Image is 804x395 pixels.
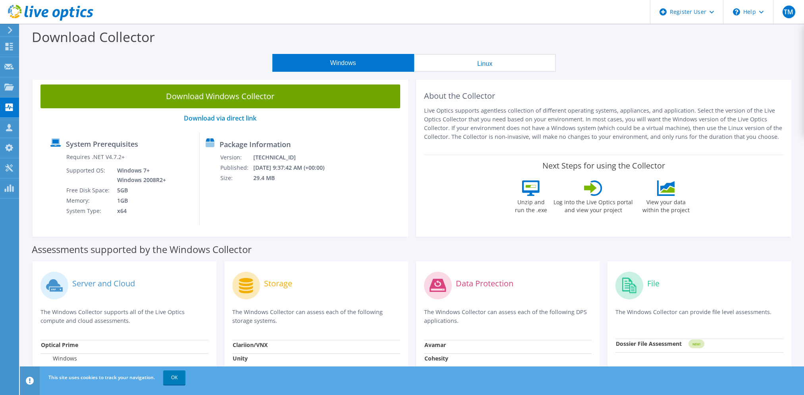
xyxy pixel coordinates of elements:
strong: Clariion/VNX [233,341,268,349]
p: The Windows Collector can assess each of the following storage systems. [232,308,400,325]
span: TM [783,6,795,18]
a: Download via direct link [184,114,256,123]
p: The Windows Collector can provide file level assessments. [615,308,783,324]
label: Windows [41,355,77,362]
label: Data Protection [456,280,513,288]
label: Download Collector [32,28,155,46]
label: Server and Cloud [72,280,135,288]
span: This site uses cookies to track your navigation. [48,374,155,381]
label: Storage [264,280,292,288]
label: Requires .NET V4.7.2+ [66,153,125,161]
td: Size: [220,173,253,183]
strong: Optical Prime [41,341,78,349]
label: File [647,280,659,288]
td: 29.4 MB [253,173,335,183]
label: Assessments supported by the Windows Collector [32,245,252,253]
tspan: NEW! [692,342,700,346]
p: Live Optics supports agentless collection of different operating systems, appliances, and applica... [424,106,784,141]
td: Published: [220,163,253,173]
td: Supported OS: [66,165,111,185]
td: Version: [220,152,253,163]
strong: Avamar [424,341,446,349]
td: Free Disk Space: [66,185,111,196]
td: 5GB [111,185,168,196]
td: Windows 7+ Windows 2008R2+ [111,165,168,185]
label: Next Steps for using the Collector [542,161,665,171]
td: [DATE] 9:37:42 AM (+00:00) [253,163,335,173]
strong: Cohesity [424,355,448,362]
button: Windows [272,54,414,72]
p: The Windows Collector supports all of the Live Optics compute and cloud assessments. [40,308,208,325]
td: Memory: [66,196,111,206]
td: x64 [111,206,168,216]
label: Log into the Live Optics portal and view your project [553,196,633,214]
strong: Dossier File Assessment [616,340,682,347]
h2: About the Collector [424,91,784,101]
td: System Type: [66,206,111,216]
svg: \n [733,8,740,15]
td: [TECHNICAL_ID] [253,152,335,163]
label: System Prerequisites [66,140,138,148]
button: Linux [414,54,556,72]
label: Unzip and run the .exe [513,196,549,214]
a: Download Windows Collector [40,84,400,108]
td: 1GB [111,196,168,206]
label: View your data within the project [637,196,694,214]
a: OK [163,370,185,385]
p: The Windows Collector can assess each of the following DPS applications. [424,308,592,325]
label: Package Information [220,140,291,148]
strong: Unity [233,355,248,362]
